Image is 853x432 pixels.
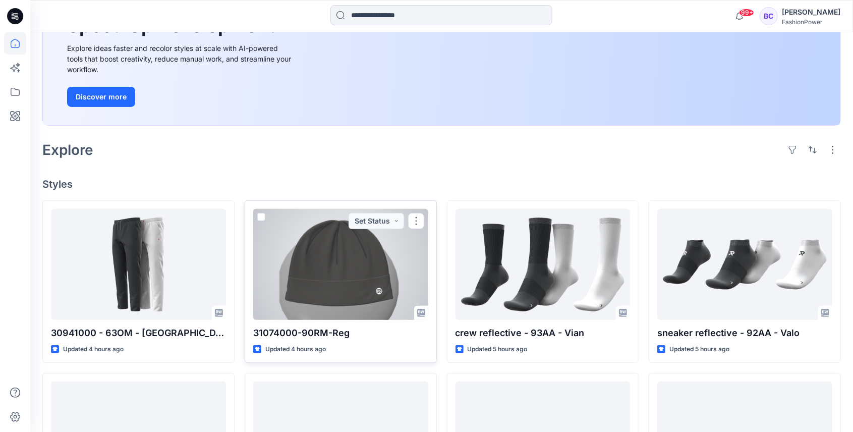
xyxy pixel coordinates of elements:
div: BC [760,7,778,25]
p: 30941000 - 63OM - [GEOGRAPHIC_DATA] [51,326,226,340]
a: sneaker reflective - 92AA - Valo [657,209,832,320]
p: Updated 5 hours ago [669,344,729,355]
p: sneaker reflective - 92AA - Valo [657,326,832,340]
h4: Styles [42,178,841,190]
h2: Explore [42,142,93,158]
a: Discover more [67,87,294,107]
p: Updated 5 hours ago [468,344,528,355]
div: FashionPower [782,18,840,26]
p: Updated 4 hours ago [265,344,326,355]
div: Explore ideas faster and recolor styles at scale with AI-powered tools that boost creativity, red... [67,43,294,75]
a: crew reflective - 93AA - Vian [456,209,631,320]
p: 31074000-90RM-Reg [253,326,428,340]
p: Updated 4 hours ago [63,344,124,355]
span: 99+ [739,9,754,17]
a: 31074000-90RM-Reg [253,209,428,320]
p: crew reflective - 93AA - Vian [456,326,631,340]
div: [PERSON_NAME] [782,6,840,18]
a: 30941000 - 63OM - Nixton [51,209,226,320]
button: Discover more [67,87,135,107]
